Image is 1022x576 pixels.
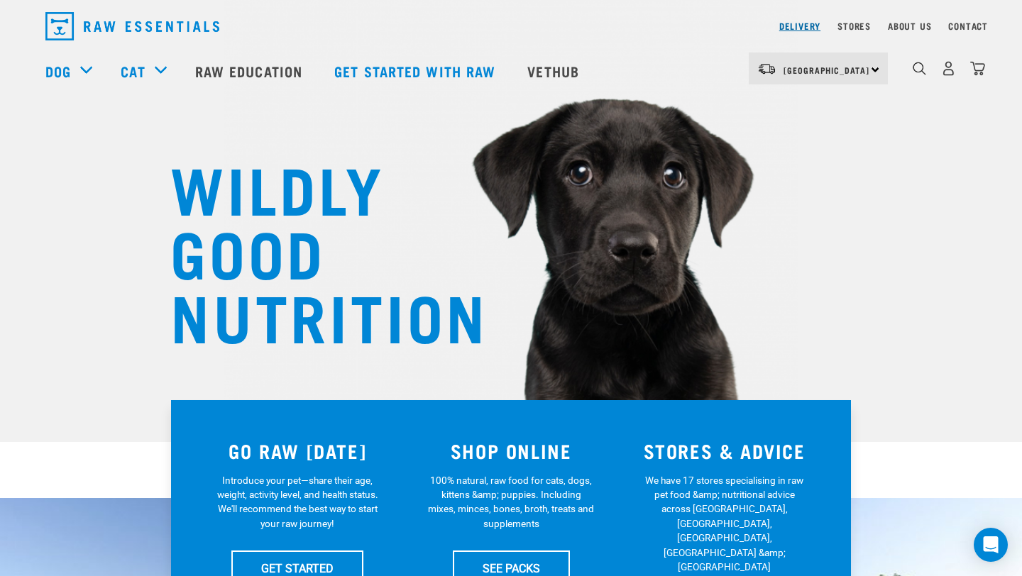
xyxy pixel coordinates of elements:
span: [GEOGRAPHIC_DATA] [784,67,869,72]
a: About Us [888,23,931,28]
a: Dog [45,60,71,82]
a: Stores [837,23,871,28]
p: 100% natural, raw food for cats, dogs, kittens &amp; puppies. Including mixes, minces, bones, bro... [428,473,595,531]
img: home-icon-1@2x.png [913,62,926,75]
a: Contact [948,23,988,28]
h1: WILDLY GOOD NUTRITION [170,155,454,346]
img: Raw Essentials Logo [45,12,219,40]
nav: dropdown navigation [34,6,988,46]
h3: GO RAW [DATE] [199,440,396,462]
a: Cat [121,60,145,82]
img: home-icon@2x.png [970,61,985,76]
a: Raw Education [181,43,320,99]
a: Get started with Raw [320,43,513,99]
h3: STORES & ADVICE [626,440,823,462]
a: Vethub [513,43,597,99]
p: Introduce your pet—share their age, weight, activity level, and health status. We'll recommend th... [214,473,381,531]
p: We have 17 stores specialising in raw pet food &amp; nutritional advice across [GEOGRAPHIC_DATA],... [641,473,808,575]
h3: SHOP ONLINE [413,440,610,462]
a: Delivery [779,23,820,28]
img: van-moving.png [757,62,776,75]
img: user.png [941,61,956,76]
div: Open Intercom Messenger [974,528,1008,562]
